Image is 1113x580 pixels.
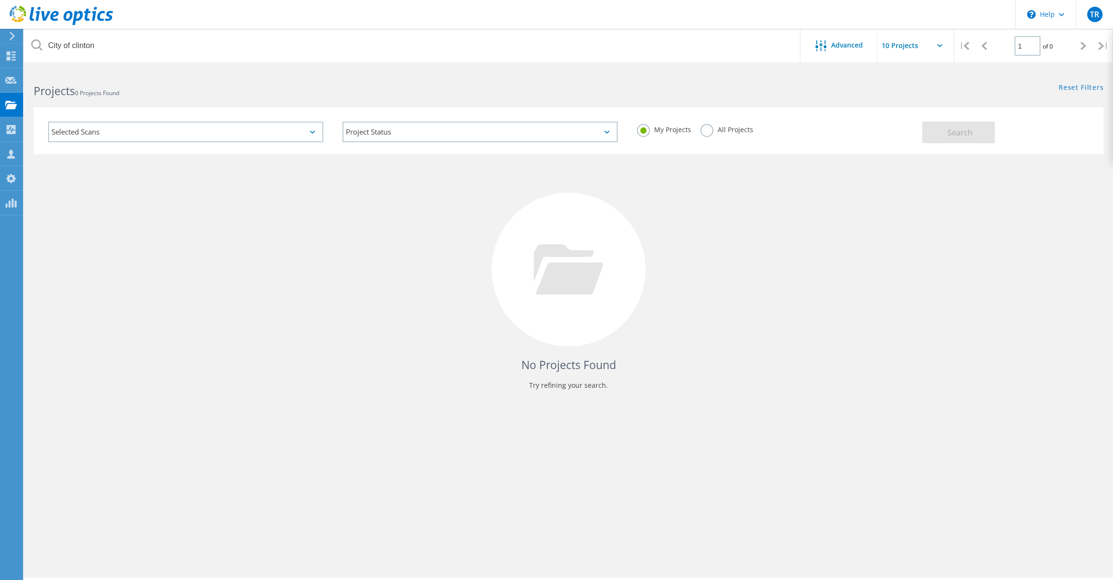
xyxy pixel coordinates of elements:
[34,83,75,99] b: Projects
[700,124,753,133] label: All Projects
[43,378,1094,393] p: Try refining your search.
[922,122,995,143] button: Search
[10,20,113,27] a: Live Optics Dashboard
[1027,10,1036,19] svg: \n
[1059,84,1103,92] a: Reset Filters
[954,29,974,63] div: |
[1093,29,1113,63] div: |
[48,122,323,142] div: Selected Scans
[342,122,618,142] div: Project Status
[1043,42,1053,50] span: of 0
[637,124,691,133] label: My Projects
[1090,11,1099,18] span: TR
[948,127,973,138] span: Search
[43,357,1094,373] h4: No Projects Found
[831,42,863,49] span: Advanced
[24,29,801,62] input: Search projects by name, owner, ID, company, etc
[75,89,119,97] span: 0 Projects Found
